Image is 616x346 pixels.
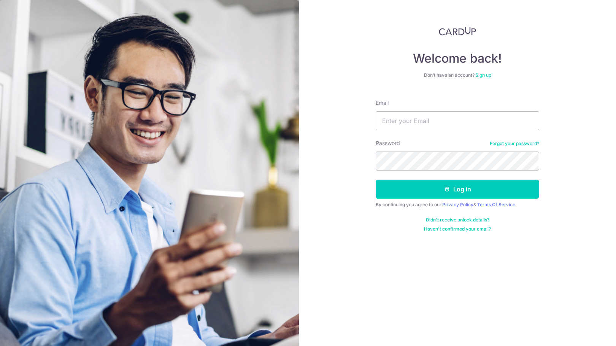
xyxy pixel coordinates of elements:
h4: Welcome back! [376,51,539,66]
label: Password [376,139,400,147]
a: Didn't receive unlock details? [426,217,489,223]
a: Haven't confirmed your email? [424,226,491,232]
a: Terms Of Service [477,202,515,207]
input: Enter your Email [376,111,539,130]
img: CardUp Logo [439,27,476,36]
div: Don’t have an account? [376,72,539,78]
button: Log in [376,180,539,199]
a: Sign up [475,72,491,78]
div: By continuing you agree to our & [376,202,539,208]
a: Forgot your password? [490,141,539,147]
a: Privacy Policy [442,202,473,207]
label: Email [376,99,389,107]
